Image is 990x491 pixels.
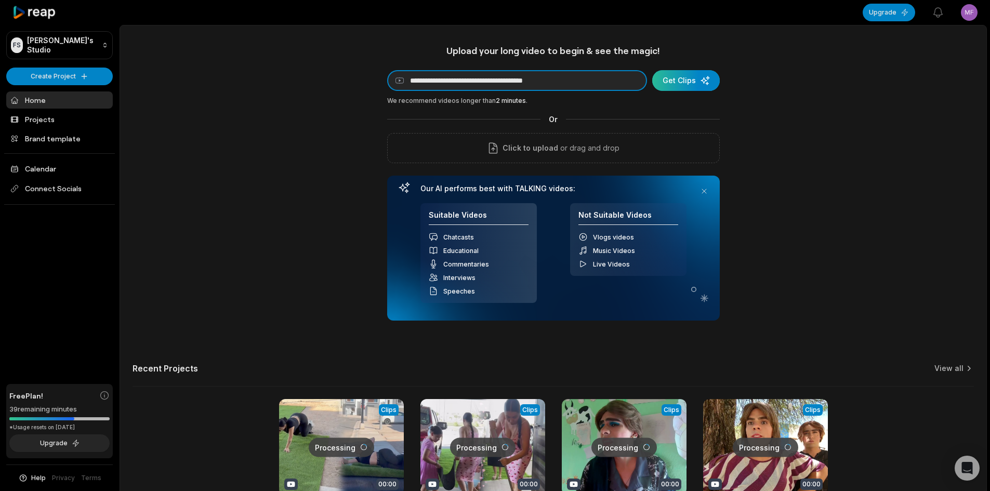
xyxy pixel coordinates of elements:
span: Interviews [443,274,476,282]
button: Get Clips [652,70,720,91]
div: We recommend videos longer than . [387,96,720,105]
div: Open Intercom Messenger [955,456,980,481]
span: 2 minutes [496,97,526,104]
a: Privacy [52,473,75,483]
button: Upgrade [863,4,915,21]
span: Click to upload [503,142,558,154]
span: Or [540,114,566,125]
h3: Our AI performs best with TALKING videos: [420,184,687,193]
span: Connect Socials [6,179,113,198]
span: Music Videos [593,247,635,255]
button: Upgrade [9,434,110,452]
span: Educational [443,247,479,255]
span: Live Videos [593,260,630,268]
span: Speeches [443,287,475,295]
span: Free Plan! [9,390,43,401]
span: Chatcasts [443,233,474,241]
p: [PERSON_NAME]'s Studio [27,36,98,55]
a: Calendar [6,160,113,177]
h1: Upload your long video to begin & see the magic! [387,45,720,57]
h4: Not Suitable Videos [578,210,678,225]
span: Vlogs videos [593,233,634,241]
a: View all [934,363,963,374]
div: 39 remaining minutes [9,404,110,415]
p: or drag and drop [558,142,619,154]
a: Terms [81,473,101,483]
span: Help [31,473,46,483]
div: *Usage resets on [DATE] [9,423,110,431]
a: Home [6,91,113,109]
h4: Suitable Videos [429,210,529,225]
button: Create Project [6,68,113,85]
div: FS [11,37,23,53]
a: Brand template [6,130,113,147]
button: Help [18,473,46,483]
h2: Recent Projects [133,363,198,374]
span: Commentaries [443,260,489,268]
a: Projects [6,111,113,128]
